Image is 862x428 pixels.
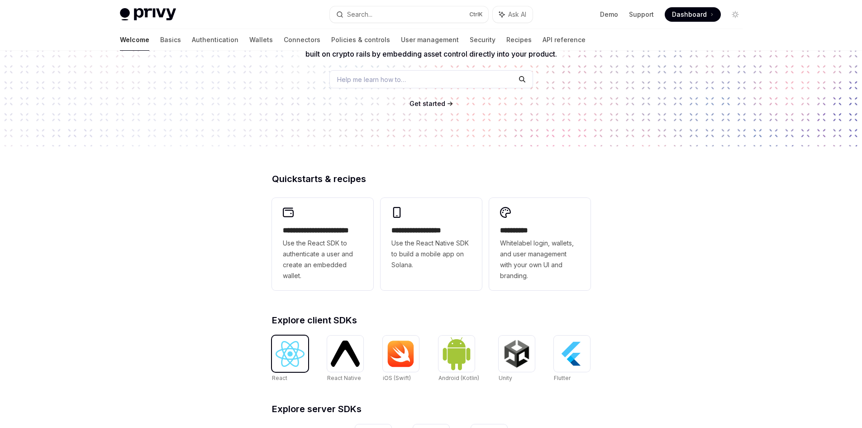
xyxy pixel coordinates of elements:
[249,29,273,51] a: Wallets
[330,6,488,23] button: Search...CtrlK
[331,29,390,51] a: Policies & controls
[327,336,363,383] a: React NativeReact Native
[557,339,586,368] img: Flutter
[438,336,479,383] a: Android (Kotlin)Android (Kotlin)
[272,375,287,381] span: React
[401,29,459,51] a: User management
[283,238,362,281] span: Use the React SDK to authenticate a user and create an embedded wallet.
[383,375,411,381] span: iOS (Swift)
[600,10,618,19] a: Demo
[554,375,571,381] span: Flutter
[629,10,654,19] a: Support
[506,29,532,51] a: Recipes
[442,337,471,370] img: Android (Kotlin)
[276,341,305,367] img: React
[499,336,535,383] a: UnityUnity
[381,198,482,290] a: **** **** **** ***Use the React Native SDK to build a mobile app on Solana.
[438,375,479,381] span: Android (Kotlin)
[728,7,743,22] button: Toggle dark mode
[499,375,512,381] span: Unity
[410,99,445,108] a: Get started
[272,336,308,383] a: ReactReact
[554,336,590,383] a: FlutterFlutter
[347,9,372,20] div: Search...
[672,10,707,19] span: Dashboard
[383,336,419,383] a: iOS (Swift)iOS (Swift)
[470,29,495,51] a: Security
[272,174,366,183] span: Quickstarts & recipes
[284,29,320,51] a: Connectors
[502,339,531,368] img: Unity
[272,316,357,325] span: Explore client SDKs
[120,8,176,21] img: light logo
[327,375,361,381] span: React Native
[665,7,721,22] a: Dashboard
[489,198,591,290] a: **** *****Whitelabel login, wallets, and user management with your own UI and branding.
[410,100,445,107] span: Get started
[508,10,526,19] span: Ask AI
[331,341,360,366] img: React Native
[500,238,580,281] span: Whitelabel login, wallets, and user management with your own UI and branding.
[493,6,533,23] button: Ask AI
[543,29,586,51] a: API reference
[272,404,362,414] span: Explore server SDKs
[192,29,238,51] a: Authentication
[160,29,181,51] a: Basics
[386,340,415,367] img: iOS (Swift)
[391,238,471,270] span: Use the React Native SDK to build a mobile app on Solana.
[120,29,149,51] a: Welcome
[337,75,406,84] span: Help me learn how to…
[469,11,483,18] span: Ctrl K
